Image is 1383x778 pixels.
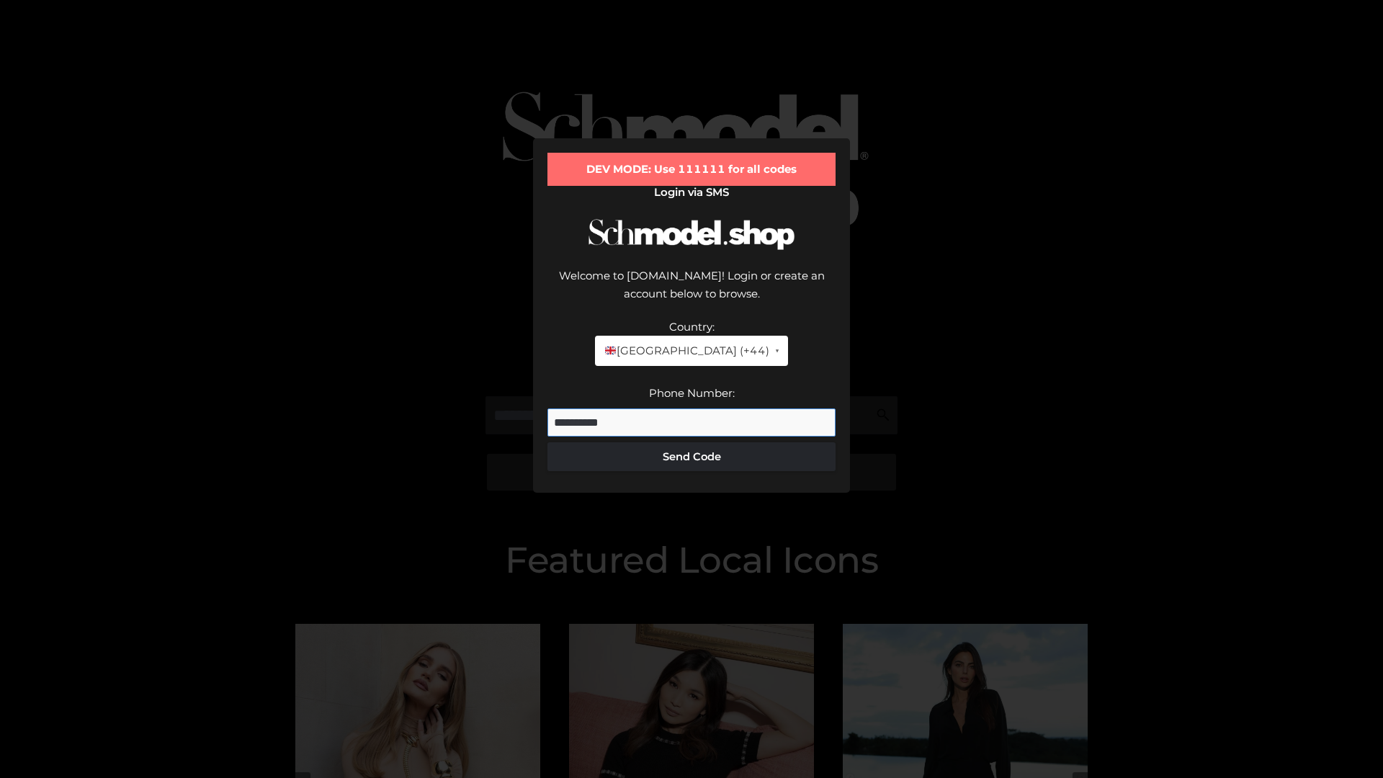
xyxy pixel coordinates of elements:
[547,153,836,186] div: DEV MODE: Use 111111 for all codes
[583,206,800,263] img: Schmodel Logo
[604,341,769,360] span: [GEOGRAPHIC_DATA] (+44)
[547,442,836,471] button: Send Code
[547,186,836,199] h2: Login via SMS
[605,345,616,356] img: 🇬🇧
[547,267,836,318] div: Welcome to [DOMAIN_NAME]! Login or create an account below to browse.
[669,320,715,334] label: Country:
[649,386,735,400] label: Phone Number:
